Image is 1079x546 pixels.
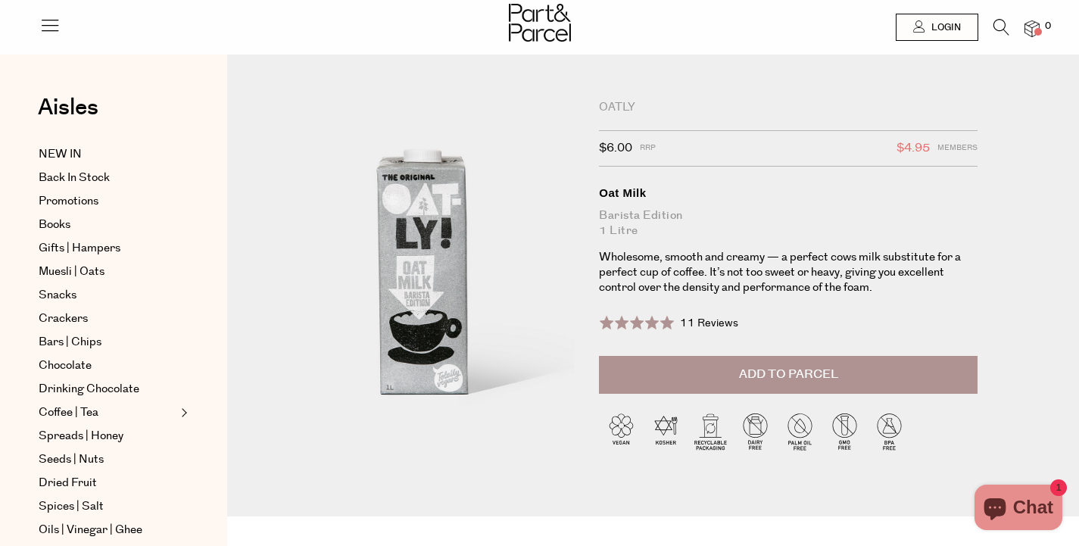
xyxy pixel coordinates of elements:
a: Bars | Chips [39,333,176,351]
span: Gifts | Hampers [39,239,120,257]
img: P_P-ICONS-Live_Bec_V11_Dairy_Free.svg [733,409,778,454]
a: Chocolate [39,357,176,375]
span: 11 Reviews [680,316,738,331]
span: Crackers [39,310,88,328]
p: Wholesome, smooth and creamy — a perfect cows milk substitute for a perfect cup of coffee. It’s n... [599,250,978,295]
span: 0 [1041,20,1055,33]
a: 0 [1024,20,1040,36]
span: Aisles [38,91,98,124]
div: Barista Edition 1 Litre [599,208,978,239]
a: Coffee | Tea [39,404,176,422]
a: Seeds | Nuts [39,451,176,469]
a: Spreads | Honey [39,427,176,445]
a: Crackers [39,310,176,328]
a: Dried Fruit [39,474,176,492]
inbox-online-store-chat: Shopify online store chat [970,485,1067,534]
button: Add to Parcel [599,356,978,394]
span: RRP [640,139,656,158]
a: Oils | Vinegar | Ghee [39,521,176,539]
a: Snacks [39,286,176,304]
img: P_P-ICONS-Live_Bec_V11_GMO_Free.svg [822,409,867,454]
span: NEW IN [39,145,82,164]
span: Chocolate [39,357,92,375]
div: Oat Milk [599,186,978,201]
a: Promotions [39,192,176,211]
span: Snacks [39,286,76,304]
span: Seeds | Nuts [39,451,104,469]
img: P_P-ICONS-Live_Bec_V11_Vegan.svg [599,409,644,454]
span: Drinking Chocolate [39,380,139,398]
span: Spices | Salt [39,498,104,516]
a: Muesli | Oats [39,263,176,281]
span: Coffee | Tea [39,404,98,422]
span: Books [39,216,70,234]
span: Oils | Vinegar | Ghee [39,521,142,539]
span: Login [928,21,961,34]
span: Promotions [39,192,98,211]
img: P_P-ICONS-Live_Bec_V11_BPA_Free.svg [867,409,912,454]
img: Part&Parcel [509,4,571,42]
span: Muesli | Oats [39,263,104,281]
span: $4.95 [897,139,930,158]
span: Members [937,139,978,158]
span: Bars | Chips [39,333,101,351]
a: Gifts | Hampers [39,239,176,257]
span: Dried Fruit [39,474,97,492]
span: Add to Parcel [739,366,838,383]
span: Spreads | Honey [39,427,123,445]
a: Drinking Chocolate [39,380,176,398]
div: Oatly [599,100,978,115]
img: P_P-ICONS-Live_Bec_V11_Kosher.svg [644,409,688,454]
button: Expand/Collapse Coffee | Tea [177,404,188,422]
a: Aisles [38,96,98,134]
img: P_P-ICONS-Live_Bec_V11_Palm_Oil_Free.svg [778,409,822,454]
a: Login [896,14,978,41]
span: $6.00 [599,139,632,158]
img: Oat Milk [273,100,576,458]
a: Books [39,216,176,234]
a: Spices | Salt [39,498,176,516]
a: Back In Stock [39,169,176,187]
a: NEW IN [39,145,176,164]
span: Back In Stock [39,169,110,187]
img: P_P-ICONS-Live_Bec_V11_Recyclable_Packaging.svg [688,409,733,454]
